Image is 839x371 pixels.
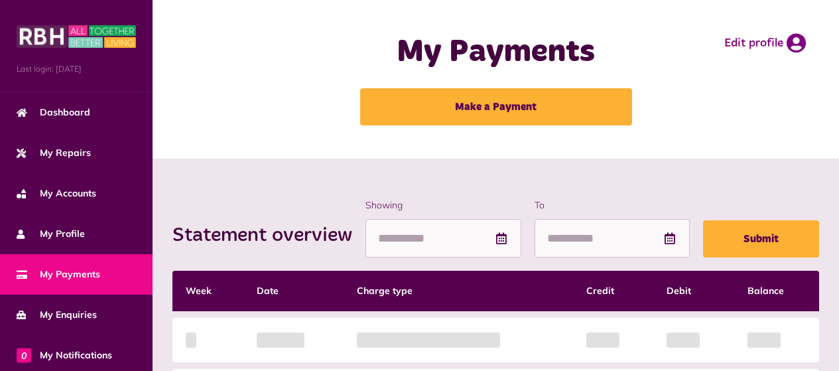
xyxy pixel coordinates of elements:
[17,267,100,281] span: My Payments
[17,348,31,362] span: 0
[17,348,112,362] span: My Notifications
[17,23,136,50] img: MyRBH
[17,106,90,119] span: Dashboard
[17,227,85,241] span: My Profile
[360,88,632,125] a: Make a Payment
[17,308,97,322] span: My Enquiries
[724,33,806,53] a: Edit profile
[17,146,91,160] span: My Repairs
[338,33,655,72] h1: My Payments
[17,63,136,75] span: Last login: [DATE]
[17,186,96,200] span: My Accounts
